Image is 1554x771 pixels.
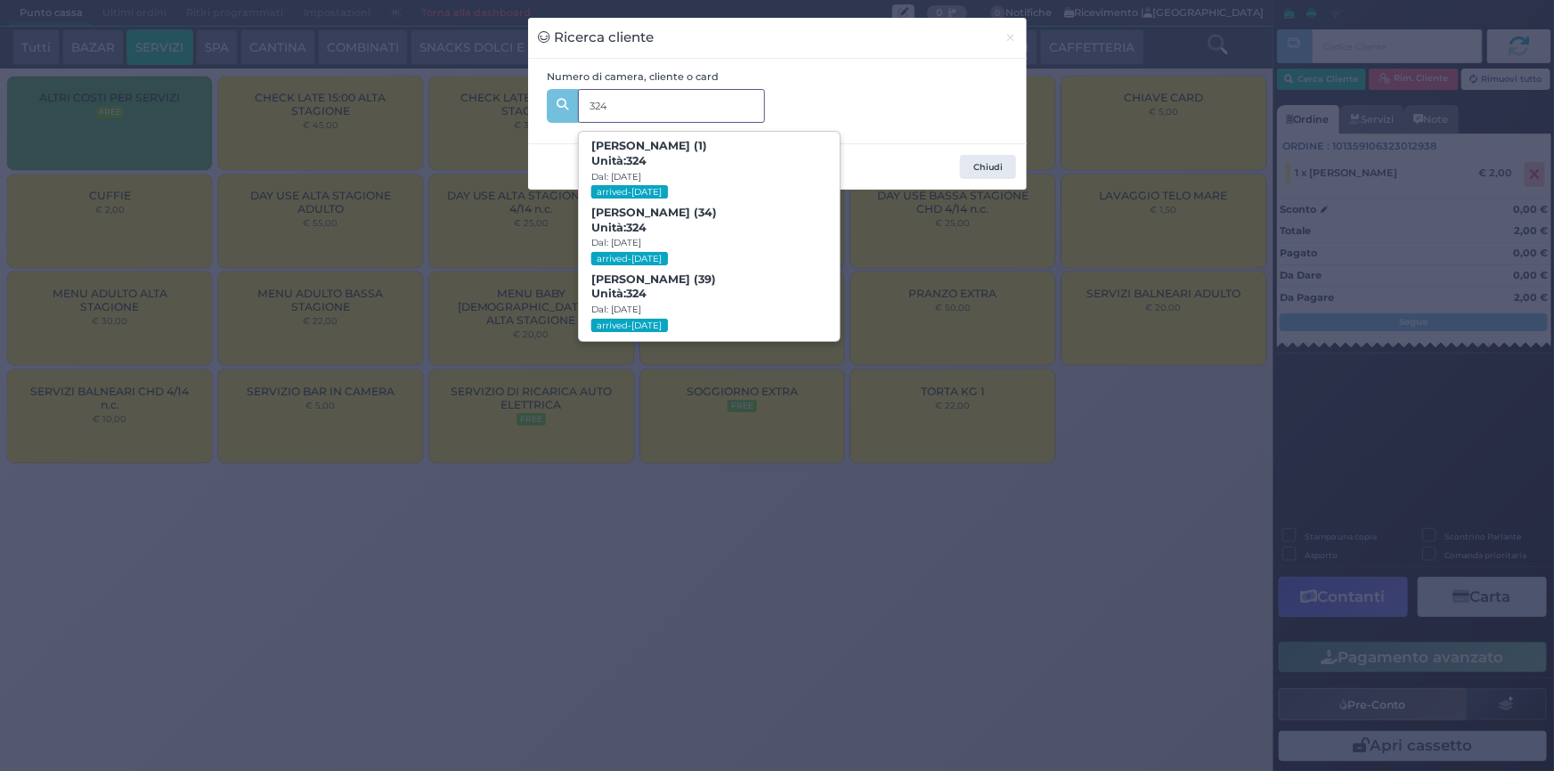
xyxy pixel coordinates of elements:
[591,304,641,315] small: Dal: [DATE]
[547,69,719,85] label: Numero di camera, cliente o card
[591,206,717,234] b: [PERSON_NAME] (34)
[995,18,1026,58] button: Chiudi
[591,272,716,301] b: [PERSON_NAME] (39)
[578,89,765,123] input: Es. 'Mario Rossi', '220' o '108123234234'
[591,221,647,236] span: Unità:
[591,287,647,302] span: Unità:
[960,155,1016,180] button: Chiudi
[591,185,668,199] small: arrived-[DATE]
[591,139,707,167] b: [PERSON_NAME] (1)
[591,237,641,248] small: Dal: [DATE]
[591,319,668,332] small: arrived-[DATE]
[538,28,655,48] h3: Ricerca cliente
[591,171,641,183] small: Dal: [DATE]
[591,252,668,265] small: arrived-[DATE]
[591,154,647,169] span: Unità:
[626,154,647,167] strong: 324
[626,287,647,300] strong: 324
[626,221,647,234] strong: 324
[1005,28,1016,47] span: ×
